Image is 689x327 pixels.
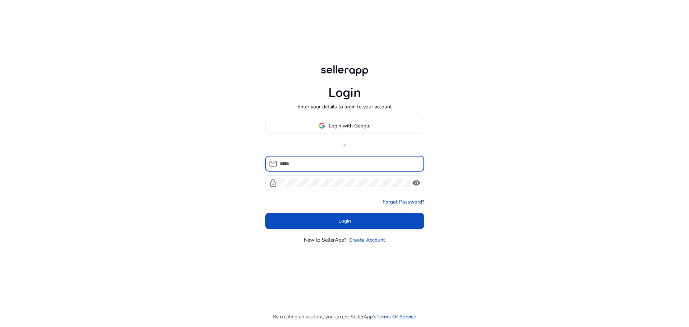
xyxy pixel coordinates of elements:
a: Forgot Password? [383,198,424,206]
span: Login [338,217,351,225]
span: visibility [412,179,421,187]
img: google-logo.svg [319,122,325,129]
p: or [265,141,424,149]
p: New to SellerApp? [304,236,346,244]
h1: Login [328,85,361,101]
p: Enter your details to login to your account [297,103,392,111]
a: Create Account [349,236,385,244]
span: mail [269,159,277,168]
button: Login with Google [265,118,424,134]
span: lock [269,179,277,187]
button: Login [265,213,424,229]
a: Terms Of Service [376,313,416,321]
span: Login with Google [329,122,370,130]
